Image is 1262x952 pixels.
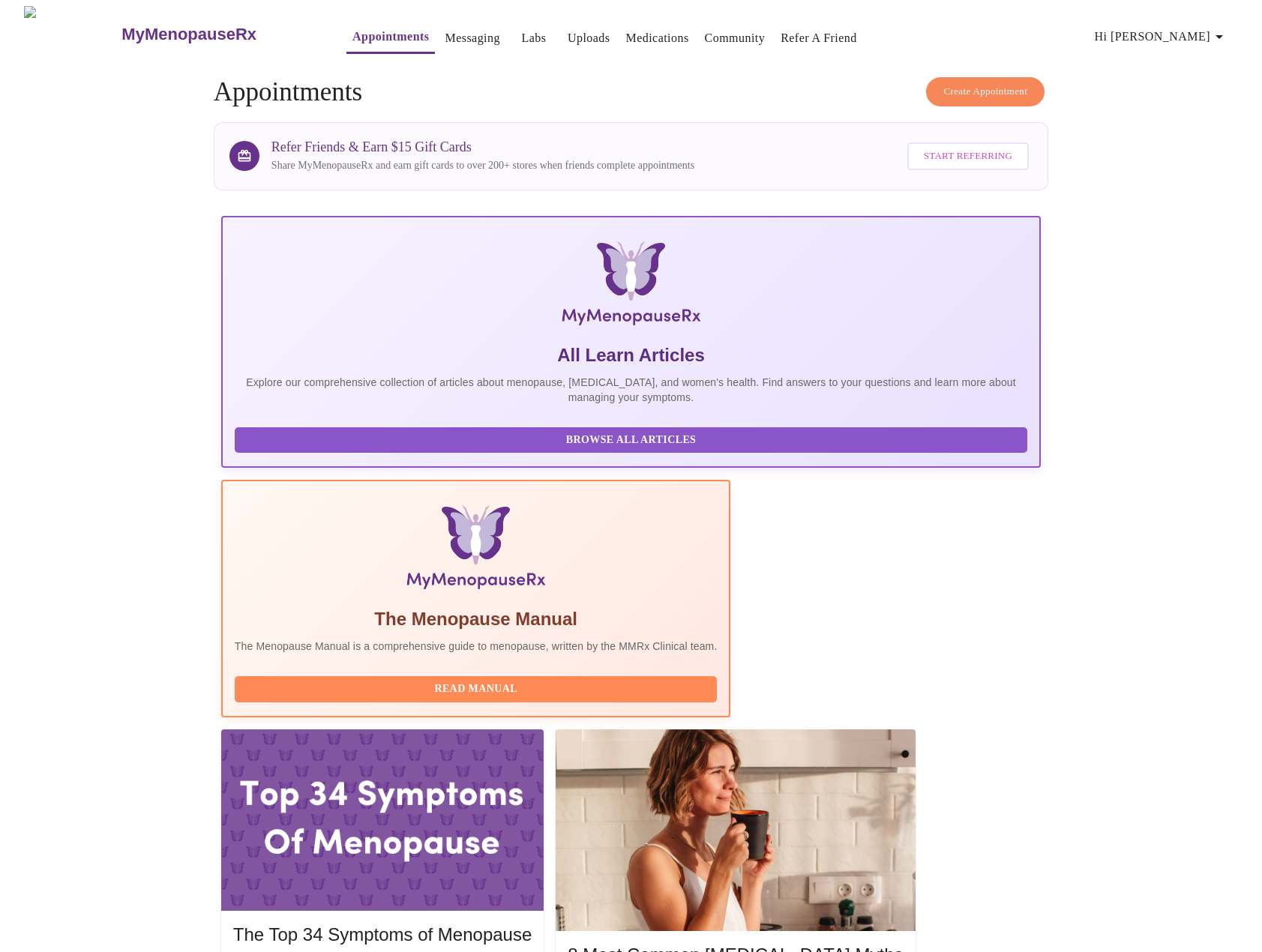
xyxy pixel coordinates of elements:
[346,22,435,54] button: Appointments
[907,142,1029,170] button: Start Referring
[214,77,1048,107] h4: Appointments
[358,241,904,331] img: MyMenopauseRx Logo
[233,923,532,947] h5: The Top 34 Symptoms of Menopause
[311,505,640,595] img: Menopause Manual
[775,23,863,53] button: Refer a Friend
[235,433,1031,445] a: Browse All Articles
[943,83,1027,100] span: Create Appointment
[924,148,1012,165] span: Start Referring
[250,431,1012,450] span: Browse All Articles
[1089,22,1234,52] button: Hi [PERSON_NAME]
[625,28,688,49] a: Medications
[352,26,429,47] a: Appointments
[510,23,558,53] button: Labs
[235,676,718,702] button: Read Manual
[24,6,120,62] img: MyMenopauseRx Logo
[568,28,610,49] a: Uploads
[235,427,1027,454] button: Browse All Articles
[271,139,694,155] h3: Refer Friends & Earn $15 Gift Cards
[699,23,772,53] button: Community
[235,681,721,694] a: Read Manual
[235,375,1027,405] p: Explore our comprehensive collection of articles about menopause, [MEDICAL_DATA], and women's hea...
[904,135,1033,178] a: Start Referring
[445,28,499,49] a: Messaging
[235,343,1027,367] h5: All Learn Articles
[121,25,256,44] h3: MyMenopauseRx
[562,23,616,53] button: Uploads
[439,23,505,53] button: Messaging
[1095,26,1228,47] span: Hi [PERSON_NAME]
[926,77,1045,106] button: Create Appointment
[619,23,694,53] button: Medications
[705,28,766,49] a: Community
[521,28,546,49] a: Labs
[235,639,718,654] p: The Menopause Manual is a comprehensive guide to menopause, written by the MMRx Clinical team.
[120,8,316,61] a: MyMenopauseRx
[250,680,703,699] span: Read Manual
[781,28,857,49] a: Refer a Friend
[235,607,718,631] h5: The Menopause Manual
[271,158,694,173] p: Share MyMenopauseRx and earn gift cards to over 200+ stores when friends complete appointments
